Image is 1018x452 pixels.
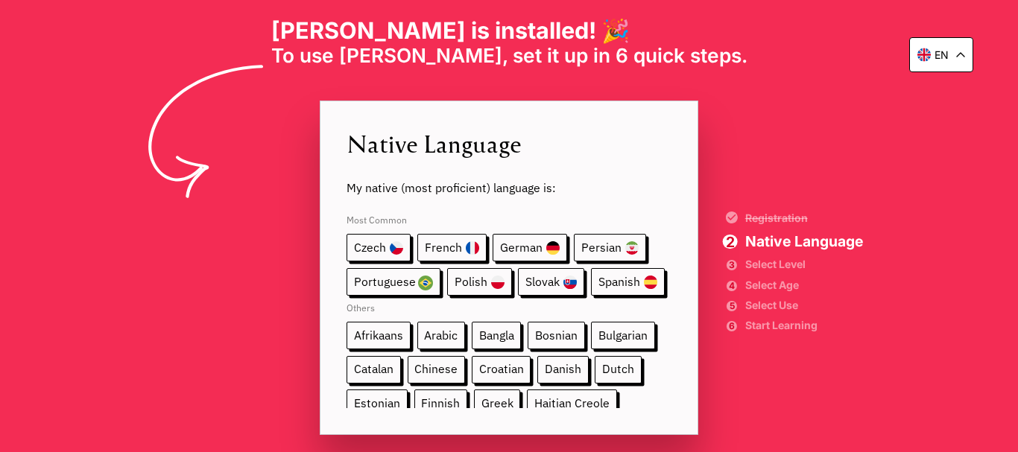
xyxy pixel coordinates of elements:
span: Bangla [472,322,522,349]
span: Arabic [417,322,466,349]
span: Afrikaans [347,322,411,349]
span: Native Language [745,235,863,249]
span: Haitian Creole [527,389,617,417]
span: Croatian [472,356,531,383]
span: German [493,234,567,261]
span: Slovak [518,268,584,296]
span: Native Language [347,127,671,161]
span: My native (most proficient) language is: [347,160,671,194]
span: Registration [745,213,863,223]
span: Select Use [745,301,863,310]
h1: [PERSON_NAME] is installed! 🎉 [271,17,747,45]
span: To use [PERSON_NAME], set it up in 6 quick steps. [271,44,747,68]
span: Persian [574,234,646,261]
span: Most Common [347,201,671,234]
span: Select Age [745,281,863,290]
span: Danish [537,356,589,383]
span: Select Level [745,260,863,269]
span: Polish [447,268,512,296]
span: Bulgarian [591,322,655,349]
span: Bosnian [528,322,585,349]
span: Start Learning [745,321,863,330]
span: French [417,234,487,261]
span: Catalan [347,356,401,383]
span: Greek [474,389,521,417]
span: Estonian [347,389,408,417]
p: en [935,48,949,61]
span: Czech [347,234,411,261]
span: Spanish [591,268,665,296]
span: Finnish [414,389,468,417]
span: Chinese [408,356,466,383]
span: Portuguese [347,268,440,296]
span: Dutch [595,356,642,383]
span: Others [347,296,671,322]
